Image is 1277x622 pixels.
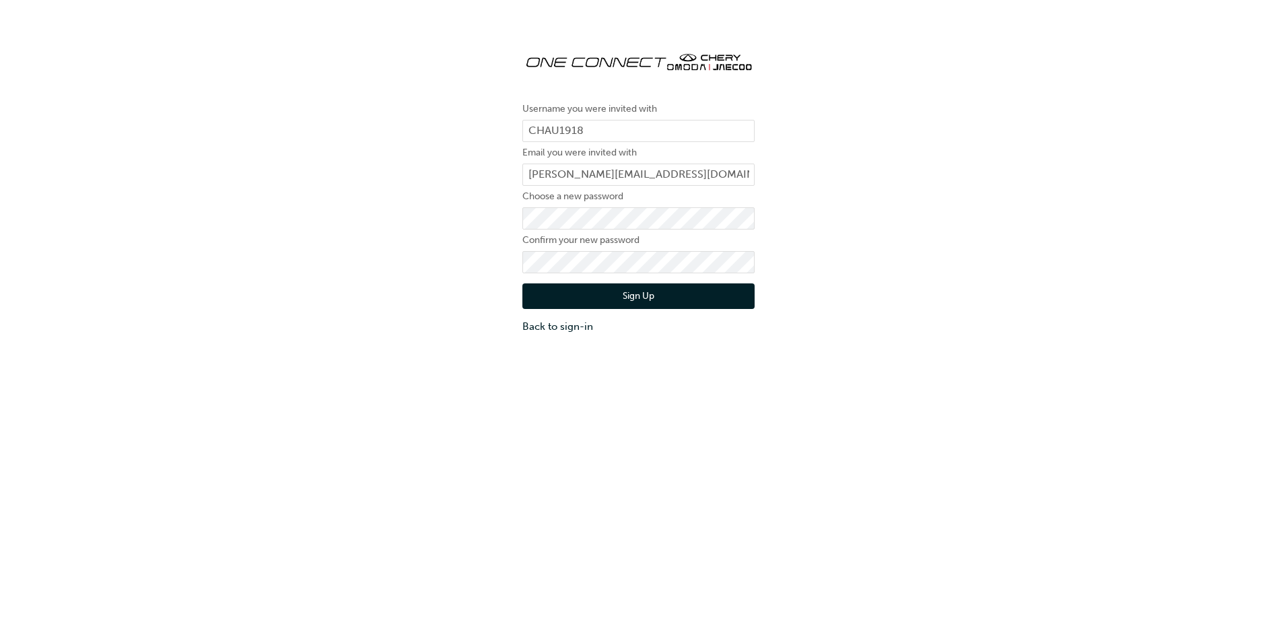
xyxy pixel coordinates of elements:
label: Choose a new password [522,188,755,205]
label: Username you were invited with [522,101,755,117]
button: Sign Up [522,283,755,309]
input: Username [522,120,755,143]
label: Email you were invited with [522,145,755,161]
a: Back to sign-in [522,319,755,335]
label: Confirm your new password [522,232,755,248]
img: oneconnect [522,40,755,81]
